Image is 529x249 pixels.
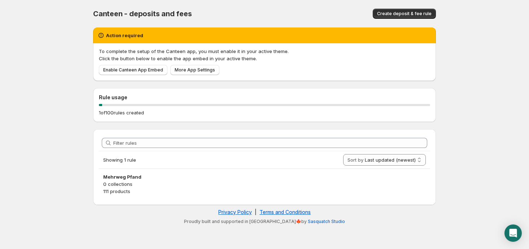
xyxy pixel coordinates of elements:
p: 1 of 100 rules created [99,109,144,116]
span: Enable Canteen App Embed [103,67,163,73]
h3: Mehrweg Pfand [103,173,426,180]
span: | [255,209,257,215]
p: 0 collections [103,180,426,188]
span: Create deposit & fee rule [377,11,432,17]
input: Filter rules [113,138,427,148]
a: More App Settings [170,65,219,75]
span: Showing 1 rule [103,157,136,163]
h2: Action required [106,32,143,39]
a: Terms and Conditions [259,209,311,215]
p: To complete the setup of the Canteen app, you must enable it in your active theme. [99,48,430,55]
p: Proudly built and supported in [GEOGRAPHIC_DATA]🍁by [97,219,432,224]
span: Canteen - deposits and fees [93,9,192,18]
div: Open Intercom Messenger [504,224,522,242]
span: More App Settings [175,67,215,73]
a: Privacy Policy [218,209,252,215]
h2: Rule usage [99,94,430,101]
a: Enable Canteen App Embed [99,65,167,75]
a: Sasquatch Studio [308,219,345,224]
p: 111 products [103,188,426,195]
button: Create deposit & fee rule [373,9,436,19]
p: Click the button below to enable the app embed in your active theme. [99,55,430,62]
